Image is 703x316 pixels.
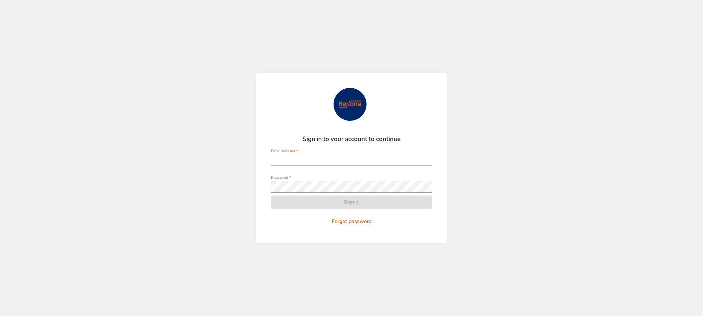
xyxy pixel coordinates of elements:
[271,176,291,180] label: Password
[271,149,298,153] label: Email Address
[274,217,429,226] span: Forgot password
[334,88,367,121] img: Avatar
[271,215,432,228] button: Forgot password
[271,135,432,143] h2: Sign in to your account to continue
